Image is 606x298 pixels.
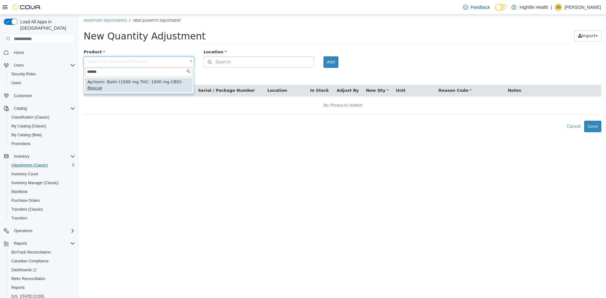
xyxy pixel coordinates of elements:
[11,105,29,112] button: Catalog
[6,131,78,139] button: My Catalog (Beta)
[18,19,75,31] span: Load All Apps in [GEOGRAPHIC_DATA]
[9,122,75,130] span: My Catalog (Classic)
[11,267,37,272] span: Dashboards
[1,226,78,235] button: Operations
[11,163,48,168] span: Adjustments (Classic)
[1,104,78,113] button: Catalog
[11,216,27,221] span: Transfers
[6,187,78,196] button: Manifests
[1,152,78,161] button: Inventory
[11,132,42,137] span: My Catalog (Beta)
[6,63,114,78] div: Ayrloom- Balm (1000 mg THC: 1000 mg CBD)-
[9,131,75,139] span: My Catalog (Beta)
[555,3,562,11] div: Jennifer Gierum
[11,80,21,85] span: Users
[11,153,75,160] span: Inventory
[13,4,41,10] img: Cova
[9,275,48,283] a: Metrc Reconciliation
[9,71,23,75] span: Rescue
[11,61,75,69] span: Users
[9,257,51,265] a: Canadian Compliance
[9,179,61,187] a: Inventory Manager (Classic)
[6,214,78,223] button: Transfers
[14,154,29,159] span: Inventory
[11,285,25,290] span: Reports
[565,3,601,11] p: [PERSON_NAME]
[6,170,78,178] button: Inventory Count
[6,248,78,257] button: BioTrack Reconciliation
[11,153,32,160] button: Inventory
[9,79,75,87] span: Users
[9,170,75,178] span: Inventory Count
[9,284,27,291] a: Reports
[1,91,78,100] button: Customers
[1,61,78,70] button: Users
[11,105,75,112] span: Catalog
[9,188,75,196] span: Manifests
[471,4,490,10] span: Feedback
[520,3,548,11] p: Highlife Health
[6,283,78,292] button: Reports
[9,70,75,78] span: Security Roles
[11,48,75,56] span: Home
[1,239,78,248] button: Reports
[9,131,45,139] a: My Catalog (Beta)
[9,206,75,213] span: Transfers (Classic)
[14,93,32,98] span: Customers
[9,161,75,169] span: Adjustments (Classic)
[14,50,24,55] span: Home
[11,189,27,194] span: Manifests
[6,196,78,205] button: Purchase Orders
[9,170,41,178] a: Inventory Count
[11,172,38,177] span: Inventory Count
[9,140,75,148] span: Promotions
[9,214,75,222] span: Transfers
[9,197,75,204] span: Purchase Orders
[9,114,75,121] span: Classification (Classic)
[9,122,49,130] a: My Catalog (Classic)
[11,141,31,146] span: Promotions
[14,228,33,233] span: Operations
[9,161,50,169] a: Adjustments (Classic)
[1,48,78,57] button: Home
[11,227,75,235] span: Operations
[9,266,75,274] span: Dashboards
[11,92,75,100] span: Customers
[11,276,45,281] span: Metrc Reconciliation
[9,257,75,265] span: Canadian Compliance
[6,266,78,274] a: Dashboards
[556,3,561,11] span: JG
[6,113,78,122] button: Classification (Classic)
[6,178,78,187] button: Inventory Manager (Classic)
[551,3,552,11] p: |
[11,207,43,212] span: Transfers (Classic)
[6,161,78,170] button: Adjustments (Classic)
[11,259,49,264] span: Canadian Compliance
[11,92,35,100] a: Customers
[9,248,75,256] span: BioTrack Reconciliation
[11,180,59,185] span: Inventory Manager (Classic)
[6,79,78,87] button: Users
[9,79,24,87] a: Users
[11,72,36,77] span: Security Roles
[11,227,35,235] button: Operations
[9,114,52,121] a: Classification (Classic)
[14,106,27,111] span: Catalog
[14,241,27,246] span: Reports
[6,205,78,214] button: Transfers (Classic)
[9,266,39,274] a: Dashboards
[9,284,75,291] span: Reports
[495,4,508,11] input: Dark Mode
[11,240,75,247] span: Reports
[9,179,75,187] span: Inventory Manager (Classic)
[11,240,30,247] button: Reports
[6,139,78,148] button: Promotions
[9,188,30,196] a: Manifests
[6,274,78,283] button: Metrc Reconciliation
[9,206,45,213] a: Transfers (Classic)
[9,248,53,256] a: BioTrack Reconciliation
[9,70,38,78] a: Security Roles
[11,198,40,203] span: Purchase Orders
[9,275,75,283] span: Metrc Reconciliation
[9,140,33,148] a: Promotions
